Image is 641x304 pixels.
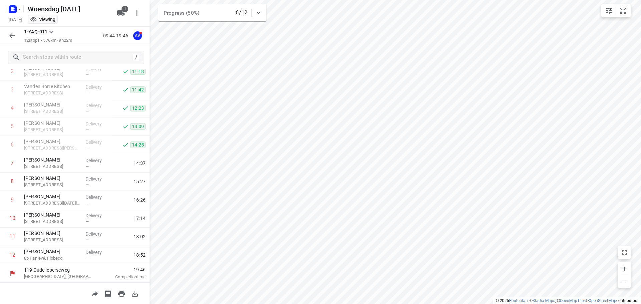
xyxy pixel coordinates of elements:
div: 3 [11,86,14,93]
div: Progress (50%)6/12 [158,4,266,21]
p: Delivery [85,176,110,182]
span: 19:46 [101,266,146,273]
span: 15:27 [134,178,146,185]
p: [PERSON_NAME] [24,193,80,200]
span: — [85,127,89,132]
p: Delivery [85,249,110,256]
p: 240 Chaussée de Roeulx, Soignies [24,90,80,96]
span: 14:37 [134,160,146,167]
a: OpenStreetMap [589,298,616,303]
div: 12 [9,252,15,258]
p: Delivery [85,212,110,219]
span: 12:23 [130,105,146,111]
p: 20 Rue de la Saboterie, Momignies [24,126,80,133]
span: — [85,219,89,224]
span: 13:09 [130,123,146,130]
a: OpenMapTiles [560,298,586,303]
span: — [85,72,89,77]
svg: Done [122,105,129,111]
div: 2 [11,68,14,74]
button: Map settings [603,4,616,17]
p: Vanden Borre Kitchen [24,83,80,90]
p: 1-YAQ-011 [24,28,47,35]
svg: Done [122,123,129,130]
p: 8b Panlevé, Flobecq [24,255,80,262]
p: [STREET_ADDRESS] [24,182,80,188]
p: 6/12 [236,9,247,17]
p: [PERSON_NAME] [24,157,80,163]
p: Delivery [85,102,110,109]
p: [PERSON_NAME] [24,120,80,126]
div: 4 [11,105,14,111]
p: Delivery [85,120,110,127]
p: Delivery [85,194,110,201]
span: 1 [122,6,128,12]
svg: Done [122,141,129,148]
span: 18:02 [134,233,146,240]
a: Routetitan [509,298,528,303]
div: You are currently in view mode. To make any changes, go to edit project. [30,16,55,23]
span: — [85,201,89,206]
input: Search stops within route [23,52,133,63]
span: Print shipping labels [101,290,115,296]
div: 8 [11,178,14,185]
p: [STREET_ADDRESS][PERSON_NAME] [24,145,80,151]
span: Assigned to Axel Verzele [131,32,144,39]
span: Progress (50%) [164,10,199,16]
p: Delivery [85,84,110,90]
span: — [85,109,89,114]
span: 17:14 [134,215,146,222]
span: Print route [115,290,128,296]
p: 50 Route de l'État, Merbes-le-Château [24,108,80,115]
p: Delivery [85,139,110,145]
li: © 2025 , © , © © contributors [496,298,638,303]
p: [PERSON_NAME] [24,101,80,108]
p: 12 stops • 576km • 9h22m [24,37,72,44]
p: [PERSON_NAME] [24,138,80,145]
a: Stadia Maps [532,298,555,303]
span: 14:25 [130,141,146,148]
span: Share route [88,290,101,296]
svg: Done [122,68,129,75]
div: 10 [9,215,15,221]
div: 5 [11,123,14,129]
span: 11:18 [130,68,146,75]
p: [PERSON_NAME] [24,212,80,218]
p: [GEOGRAPHIC_DATA], [GEOGRAPHIC_DATA] [24,273,93,280]
p: 30 Rue du Bois de Moxhe, Héron [24,218,80,225]
div: 6 [11,141,14,148]
svg: Done [122,86,129,93]
p: 3 Rue des Nègres, Soignies [24,71,80,78]
p: Delivery [85,157,110,164]
div: 9 [11,197,14,203]
p: [PERSON_NAME] [24,248,80,255]
span: — [85,164,89,169]
p: 09:44-19:46 [103,32,131,39]
span: — [85,256,89,261]
p: Delivery [85,231,110,237]
span: — [85,237,89,242]
span: — [85,145,89,150]
span: — [85,182,89,187]
p: [PERSON_NAME] [24,175,80,182]
button: More [130,6,144,20]
p: Completion time [101,274,146,280]
p: 53 Rue du Centre, Profondeville [24,163,80,170]
p: 17 Rue des Arts, Nivelles [24,237,80,243]
div: small contained button group [601,4,631,17]
p: [PERSON_NAME] [24,230,80,237]
span: — [85,90,89,95]
div: 11 [9,233,15,240]
p: 61 Rue Noël Dessard, Fléron [24,200,80,207]
p: 119 Oude Ieperseweg [24,267,93,273]
button: Fit zoom [616,4,630,17]
button: 1 [114,6,128,20]
div: / [133,54,140,61]
span: 18:52 [134,252,146,258]
span: 11:42 [130,86,146,93]
div: 7 [11,160,14,166]
span: Download route [128,290,142,296]
span: 16:26 [134,197,146,203]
